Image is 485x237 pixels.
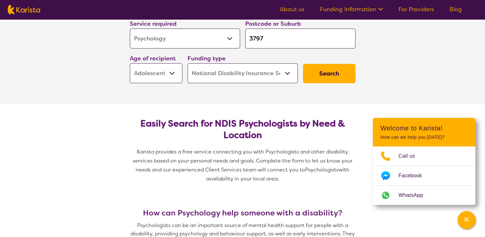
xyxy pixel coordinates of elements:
[398,5,434,13] a: For Providers
[245,29,355,48] input: Type
[380,135,468,140] p: How can we help you [DATE]?
[188,55,226,62] label: Funding type
[320,5,383,13] a: Funding Information
[127,208,358,217] h3: How can Psychology help someone with a disability?
[398,190,431,200] span: WhatsApp
[8,5,40,14] img: Karista logo
[380,124,468,132] h2: Welcome to Karista!
[457,211,475,229] button: Channel Menu
[130,55,176,62] label: Age of recipient
[305,166,339,173] span: Psychologists
[398,151,423,161] span: Call us
[245,20,301,28] label: Postcode or Suburb
[303,64,355,83] button: Search
[280,5,305,13] a: About us
[135,118,350,141] h2: Easily Search for NDIS Psychologists by Need & Location
[373,118,475,205] div: Channel Menu
[130,20,177,28] label: Service required
[373,186,475,205] a: Web link opens in a new tab.
[449,5,462,13] a: Blog
[398,171,430,180] span: Facebook
[373,146,475,205] ul: Choose channel
[133,148,354,173] span: Karista provides a free service connecting you with Psychologists and other disability services b...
